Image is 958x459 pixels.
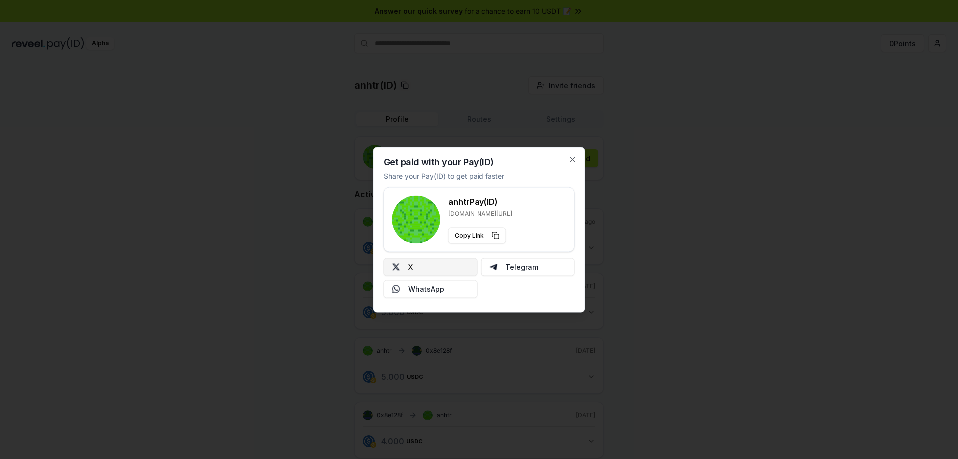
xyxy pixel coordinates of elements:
img: X [392,263,400,271]
button: X [384,258,478,276]
p: Share your Pay(ID) to get paid faster [384,170,504,181]
button: Telegram [481,258,575,276]
button: Copy Link [448,227,506,243]
img: Telegram [489,263,497,271]
button: WhatsApp [384,280,478,298]
h2: Get paid with your Pay(ID) [384,157,494,166]
img: Whatsapp [392,285,400,293]
p: [DOMAIN_NAME][URL] [448,209,512,217]
h3: anhtr Pay(ID) [448,195,512,207]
